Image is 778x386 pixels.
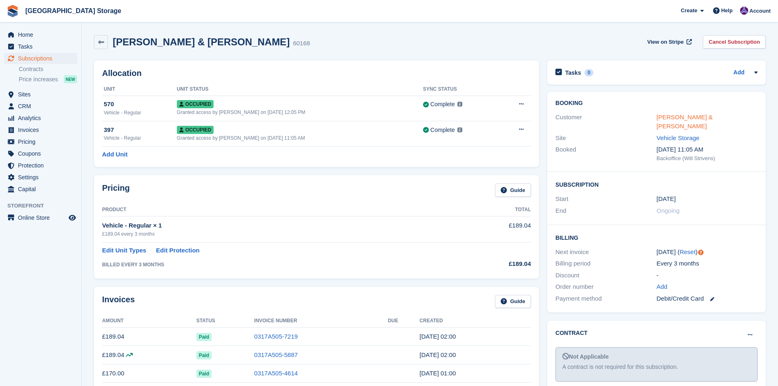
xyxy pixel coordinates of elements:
div: Complete [430,100,455,109]
div: 570 [104,100,177,109]
a: menu [4,53,77,64]
a: menu [4,124,77,136]
div: Start [555,194,656,204]
span: Ongoing [657,207,680,214]
th: Product [102,203,452,216]
a: Add [657,282,668,292]
img: icon-info-grey-7440780725fd019a000dd9b08b2336e03edf1995a4989e88bcd33f0948082b44.svg [457,102,462,107]
div: £189.04 every 3 months [102,230,452,238]
a: Add Unit [102,150,127,159]
span: Capital [18,183,67,195]
span: Home [18,29,67,40]
th: Amount [102,315,196,328]
div: Vehicle - Regular [104,134,177,142]
a: menu [4,183,77,195]
span: Protection [18,160,67,171]
a: Price increases NEW [19,75,77,84]
h2: Pricing [102,183,130,197]
div: 60168 [293,39,310,48]
a: Edit Protection [156,246,200,255]
div: Vehicle - Regular × 1 [102,221,452,230]
a: 0317A505-7219 [254,333,298,340]
div: Tooltip anchor [697,249,704,256]
span: Price increases [19,76,58,83]
td: £189.04 [452,216,531,242]
div: Order number [555,282,656,292]
span: Sites [18,89,67,100]
a: menu [4,41,77,52]
span: View on Stripe [647,38,684,46]
a: menu [4,212,77,223]
h2: Contract [555,329,588,337]
h2: Tasks [565,69,581,76]
th: Created [419,315,531,328]
span: Create [681,7,697,15]
span: Paid [196,333,212,341]
a: menu [4,160,77,171]
div: - [657,271,758,280]
a: 0317A505-5887 [254,351,298,358]
span: Invoices [18,124,67,136]
a: menu [4,112,77,124]
th: Invoice Number [254,315,388,328]
div: £189.04 [452,259,531,269]
div: Not Applicable [562,353,751,361]
img: stora-icon-8386f47178a22dfd0bd8f6a31ec36ba5ce8667c1dd55bd0f319d3a0aa187defe.svg [7,5,19,17]
h2: [PERSON_NAME] & [PERSON_NAME] [113,36,290,47]
img: icon-info-grey-7440780725fd019a000dd9b08b2336e03edf1995a4989e88bcd33f0948082b44.svg [457,127,462,132]
div: A contract is not required for this subscription. [562,363,751,371]
a: [GEOGRAPHIC_DATA] Storage [22,4,125,18]
span: Coupons [18,148,67,159]
time: 2024-11-14 01:00:00 UTC [657,194,676,204]
td: £189.04 [102,346,196,364]
th: Unit [102,83,177,96]
div: Granted access by [PERSON_NAME] on [DATE] 12:05 PM [177,109,423,116]
span: Occupied [177,100,214,108]
div: Payment method [555,294,656,303]
span: Subscriptions [18,53,67,64]
span: Occupied [177,126,214,134]
div: Discount [555,271,656,280]
span: Account [749,7,771,15]
th: Total [452,203,531,216]
a: menu [4,136,77,147]
th: Unit Status [177,83,423,96]
h2: Billing [555,233,758,241]
span: Paid [196,351,212,359]
div: Vehicle - Regular [104,109,177,116]
h2: Allocation [102,69,531,78]
td: £170.00 [102,364,196,383]
div: 397 [104,125,177,135]
a: Reset [680,248,696,255]
span: Storefront [7,202,81,210]
span: Analytics [18,112,67,124]
div: 0 [584,69,594,76]
th: Status [196,315,254,328]
img: Hollie Harvey [740,7,748,15]
a: Contracts [19,65,77,73]
span: Help [721,7,733,15]
th: Due [388,315,420,328]
a: menu [4,100,77,112]
time: 2025-05-14 01:00:49 UTC [419,351,456,358]
a: menu [4,89,77,100]
a: View on Stripe [644,35,693,49]
a: 0317A505-4614 [254,370,298,377]
span: Online Store [18,212,67,223]
time: 2025-02-14 01:00:36 UTC [419,370,456,377]
div: Backoffice (Will Strivens) [657,154,758,163]
a: Vehicle Storage [657,134,700,141]
span: Paid [196,370,212,378]
div: BILLED EVERY 3 MONTHS [102,261,452,268]
div: Debit/Credit Card [657,294,758,303]
div: Next invoice [555,248,656,257]
div: [DATE] ( ) [657,248,758,257]
div: [DATE] 11:05 AM [657,145,758,154]
th: Sync Status [423,83,498,96]
a: Preview store [67,213,77,223]
a: Guide [495,183,531,197]
div: Complete [430,126,455,134]
a: menu [4,148,77,159]
time: 2025-08-14 01:00:03 UTC [419,333,456,340]
div: Every 3 months [657,259,758,268]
